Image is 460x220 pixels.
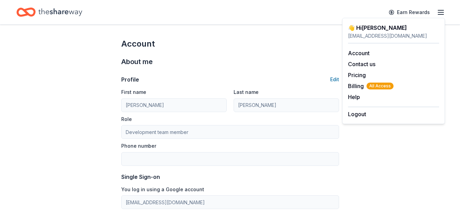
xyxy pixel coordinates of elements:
label: Last name [234,89,259,96]
label: Phone number [121,143,156,149]
div: Profile [121,75,139,84]
span: Billing [348,82,394,90]
a: Earn Rewards [385,6,434,19]
label: First name [121,89,146,96]
button: Help [348,93,360,101]
div: Single Sign-on [121,173,339,181]
div: [EMAIL_ADDRESS][DOMAIN_NAME] [348,32,439,40]
div: 👋 Hi [PERSON_NAME] [348,24,439,32]
button: Logout [348,110,366,118]
button: Edit [330,75,339,84]
label: Role [121,116,132,123]
a: Account [348,50,370,57]
span: All Access [366,83,394,89]
button: BillingAll Access [348,82,394,90]
a: Pricing [348,72,366,78]
label: You log in using a Google account [121,186,204,193]
button: Contact us [348,60,375,68]
div: About me [121,56,339,67]
a: Home [16,4,82,20]
div: Account [121,38,339,49]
